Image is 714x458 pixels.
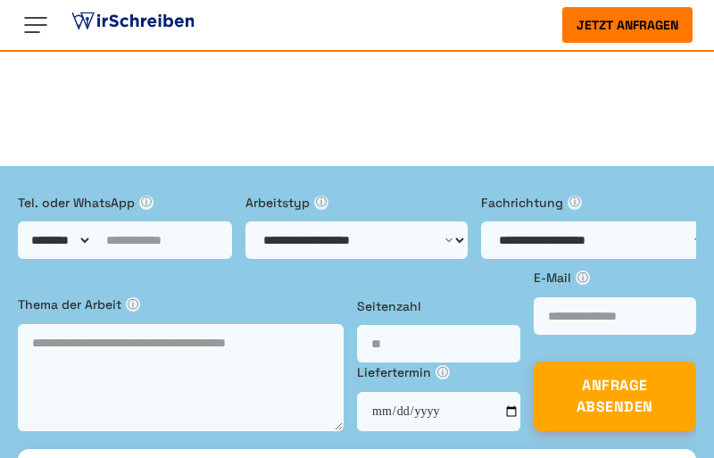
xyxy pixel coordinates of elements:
[576,271,590,285] span: ⓘ
[68,8,198,35] img: logo ghostwriter-österreich
[436,365,450,379] span: ⓘ
[18,295,344,314] label: Thema der Arbeit
[18,193,232,212] label: Tel. oder WhatsApp
[314,196,328,210] span: ⓘ
[126,297,140,312] span: ⓘ
[21,11,50,39] img: Menu open
[139,196,154,210] span: ⓘ
[562,7,693,43] button: Jetzt anfragen
[245,193,468,212] label: Arbeitstyp
[534,268,697,287] label: E-Mail
[357,296,520,316] label: Seitenzahl
[568,196,582,210] span: ⓘ
[357,362,520,382] label: Liefertermin
[534,362,697,431] button: ANFRAGE ABSENDEN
